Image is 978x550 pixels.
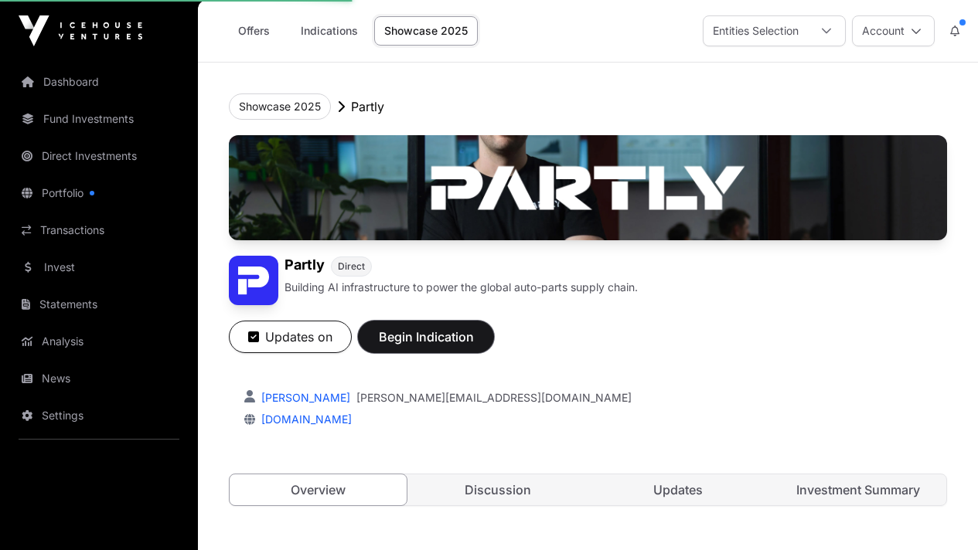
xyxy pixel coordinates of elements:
[229,135,947,240] img: Partly
[351,97,384,116] p: Partly
[12,176,186,210] a: Portfolio
[12,250,186,284] a: Invest
[12,362,186,396] a: News
[12,399,186,433] a: Settings
[12,213,186,247] a: Transactions
[291,16,368,46] a: Indications
[358,336,494,351] a: Begin Indication
[374,16,478,46] a: Showcase 2025
[285,256,325,277] h1: Partly
[338,260,365,273] span: Direct
[230,474,946,505] nav: Tabs
[12,102,186,136] a: Fund Investments
[12,287,186,321] a: Statements
[769,474,946,505] a: Investment Summary
[229,256,278,305] img: Partly
[229,93,331,120] button: Showcase 2025
[356,390,632,406] a: [PERSON_NAME][EMAIL_ADDRESS][DOMAIN_NAME]
[410,474,587,505] a: Discussion
[19,15,142,46] img: Icehouse Ventures Logo
[358,321,494,353] button: Begin Indication
[901,476,978,550] iframe: Chat Widget
[258,391,350,404] a: [PERSON_NAME]
[852,15,935,46] button: Account
[12,324,186,358] a: Analysis
[901,476,978,550] div: 聊天小组件
[377,328,475,346] span: Begin Indication
[12,65,186,99] a: Dashboard
[255,413,352,426] a: [DOMAIN_NAME]
[12,139,186,173] a: Direct Investments
[704,16,808,46] div: Entities Selection
[285,280,638,295] p: Building AI infrastructure to power the global auto-parts supply chain.
[590,474,767,505] a: Updates
[229,321,352,353] button: Updates on
[223,16,285,46] a: Offers
[229,474,407,506] a: Overview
